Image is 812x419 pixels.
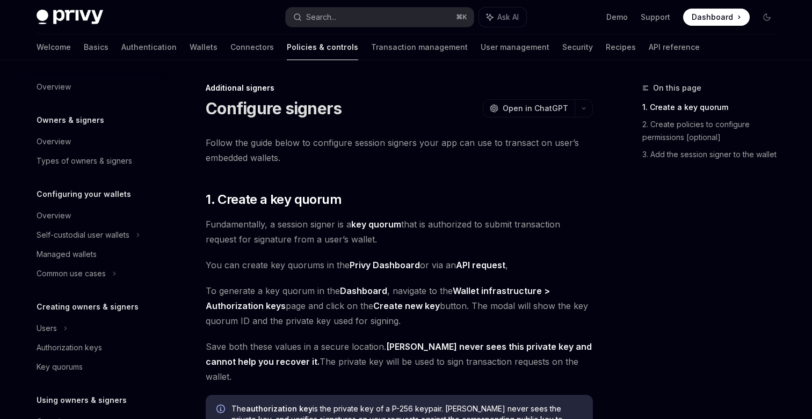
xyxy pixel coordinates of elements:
[28,151,165,171] a: Types of owners & signers
[683,9,750,26] a: Dashboard
[606,12,628,23] a: Demo
[190,34,218,60] a: Wallets
[479,8,526,27] button: Ask AI
[37,135,71,148] div: Overview
[37,267,106,280] div: Common use cases
[216,405,227,415] svg: Info
[649,34,700,60] a: API reference
[306,11,336,24] div: Search...
[206,341,592,367] strong: [PERSON_NAME] never sees this private key and cannot help you recover it.
[373,300,440,311] strong: Create new key
[84,34,108,60] a: Basics
[37,229,129,241] div: Self-custodial user wallets
[121,34,177,60] a: Authentication
[37,322,57,335] div: Users
[692,12,733,23] span: Dashboard
[37,34,71,60] a: Welcome
[497,12,519,23] span: Ask AI
[37,394,127,407] h5: Using owners & signers
[28,77,165,97] a: Overview
[206,258,593,273] span: You can create key quorums in the or via an ,
[287,34,358,60] a: Policies & controls
[28,206,165,225] a: Overview
[350,260,420,271] a: Privy Dashboard
[28,245,165,264] a: Managed wallets
[206,217,593,247] span: Fundamentally, a session signer is a that is authorized to submit transaction request for signatu...
[642,116,784,146] a: 2. Create policies to configure permissions [optional]
[37,10,103,25] img: dark logo
[456,260,505,271] a: API request
[246,404,313,413] strong: authorization key
[641,12,670,23] a: Support
[371,34,468,60] a: Transaction management
[206,99,342,118] h1: Configure signers
[37,341,102,354] div: Authorization keys
[206,135,593,165] span: Follow the guide below to configure session signers your app can use to transact on user’s embedd...
[37,188,131,201] h5: Configuring your wallets
[606,34,636,60] a: Recipes
[37,114,104,127] h5: Owners & signers
[481,34,549,60] a: User management
[206,83,593,93] div: Additional signers
[206,191,342,208] span: 1. Create a key quorum
[351,219,401,230] a: key quorum
[37,248,97,261] div: Managed wallets
[37,209,71,222] div: Overview
[503,103,568,114] span: Open in ChatGPT
[37,361,83,373] div: Key quorums
[642,99,784,116] a: 1. Create a key quorum
[206,339,593,384] span: Save both these values in a secure location. The private key will be used to sign transaction req...
[28,357,165,377] a: Key quorums
[206,283,593,328] span: To generate a key quorum in the , navigate to the page and click on the button. The modal will sh...
[642,146,784,163] a: 3. Add the session signer to the wallet
[28,338,165,357] a: Authorization keys
[286,8,474,27] button: Search...⌘K
[37,300,139,313] h5: Creating owners & signers
[653,82,701,94] span: On this page
[28,132,165,151] a: Overview
[562,34,593,60] a: Security
[483,99,575,117] button: Open in ChatGPT
[456,13,467,21] span: ⌘ K
[37,155,132,167] div: Types of owners & signers
[37,80,71,93] div: Overview
[758,9,775,26] button: Toggle dark mode
[230,34,274,60] a: Connectors
[340,285,387,297] a: Dashboard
